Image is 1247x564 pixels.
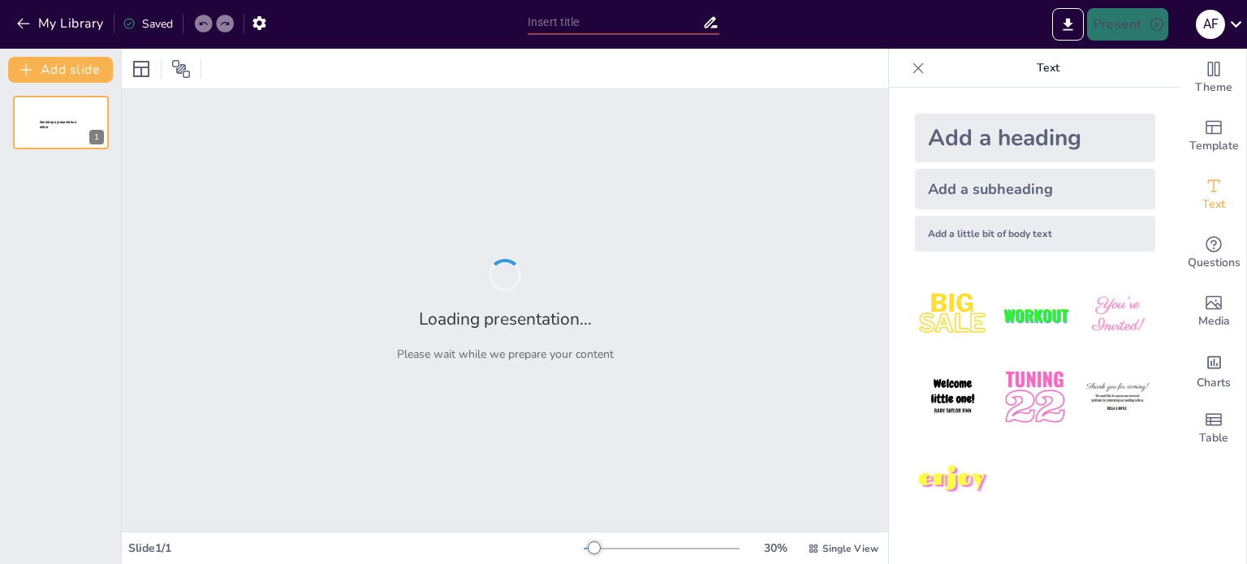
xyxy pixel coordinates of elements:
[1181,399,1246,458] div: Add a table
[1080,278,1155,353] img: 3.jpeg
[822,542,878,555] span: Single View
[171,59,191,79] span: Position
[419,308,592,330] h2: Loading presentation...
[915,114,1155,162] div: Add a heading
[1080,359,1155,435] img: 6.jpeg
[1199,429,1228,447] span: Table
[915,169,1155,209] div: Add a subheading
[8,57,113,83] button: Add slide
[528,11,702,34] input: Insert title
[915,216,1155,252] div: Add a little bit of body text
[13,96,109,149] div: Sendsteps presentation editor1
[1198,312,1230,330] span: Media
[931,49,1165,88] p: Text
[915,442,990,518] img: 7.jpeg
[123,16,173,32] div: Saved
[1181,166,1246,224] div: Add text boxes
[89,130,104,144] div: 1
[1052,8,1084,41] button: Export to PowerPoint
[756,540,795,556] div: 30 %
[40,120,76,129] span: Sendsteps presentation editor
[1181,49,1246,107] div: Change the overall theme
[1195,79,1232,97] span: Theme
[1181,224,1246,282] div: Get real-time input from your audience
[12,11,110,37] button: My Library
[1196,10,1225,39] div: A F
[128,540,584,556] div: Slide 1 / 1
[1188,254,1241,272] span: Questions
[915,278,990,353] img: 1.jpeg
[1196,8,1225,41] button: A F
[1087,8,1168,41] button: Present
[1181,282,1246,341] div: Add images, graphics, shapes or video
[1197,374,1231,392] span: Charts
[1202,196,1225,213] span: Text
[1181,341,1246,399] div: Add charts and graphs
[1189,137,1239,155] span: Template
[997,359,1072,435] img: 5.jpeg
[397,347,614,362] p: Please wait while we prepare your content
[997,278,1072,353] img: 2.jpeg
[1181,107,1246,166] div: Add ready made slides
[128,56,154,82] div: Layout
[915,359,990,435] img: 4.jpeg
